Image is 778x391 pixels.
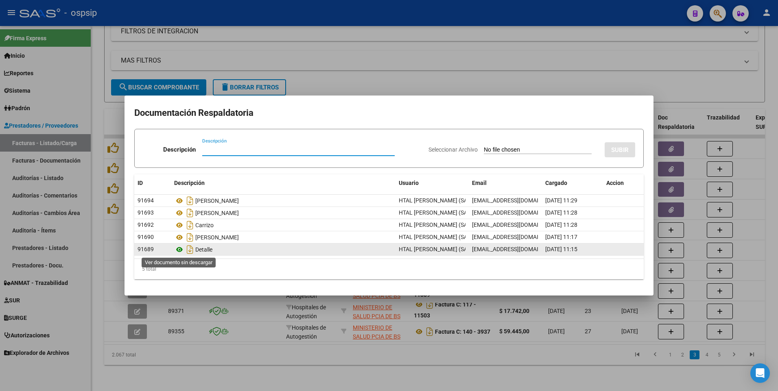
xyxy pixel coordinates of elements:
span: HTAL [PERSON_NAME] (SAMO) . [399,197,481,204]
span: [EMAIL_ADDRESS][DOMAIN_NAME] [472,222,562,228]
span: [DATE] 11:28 [545,209,577,216]
datatable-header-cell: Email [469,174,542,192]
span: 91692 [138,222,154,228]
i: Descargar documento [185,219,195,232]
i: Descargar documento [185,231,195,244]
span: Seleccionar Archivo [428,146,478,153]
i: Descargar documento [185,243,195,256]
i: Descargar documento [185,194,195,207]
span: Email [472,180,487,186]
span: Accion [606,180,624,186]
datatable-header-cell: Descripción [171,174,396,192]
span: 91694 [138,197,154,204]
div: [PERSON_NAME] [174,194,392,207]
span: 91689 [138,246,154,252]
span: Descripción [174,180,205,186]
div: [PERSON_NAME] [174,231,392,244]
span: 91693 [138,209,154,216]
datatable-header-cell: ID [134,174,171,192]
button: SUBIR [605,142,635,157]
span: [EMAIL_ADDRESS][DOMAIN_NAME] [472,246,562,252]
datatable-header-cell: Cargado [542,174,603,192]
span: [EMAIL_ADDRESS][DOMAIN_NAME] [472,197,562,204]
span: [DATE] 11:29 [545,197,577,204]
datatable-header-cell: Accion [603,174,644,192]
span: [DATE] 11:28 [545,222,577,228]
span: [EMAIL_ADDRESS][DOMAIN_NAME] [472,234,562,240]
div: Detalle [174,243,392,256]
datatable-header-cell: Usuario [396,174,469,192]
span: HTAL [PERSON_NAME] (SAMO) . [399,209,481,216]
span: Cargado [545,180,567,186]
i: Descargar documento [185,206,195,219]
div: Carrizo [174,219,392,232]
div: [PERSON_NAME] [174,206,392,219]
span: Usuario [399,180,419,186]
span: ID [138,180,143,186]
span: HTAL [PERSON_NAME] (SAMO) . [399,234,481,240]
p: Descripción [163,145,196,154]
span: HTAL [PERSON_NAME] (SAMO) . [399,222,481,228]
span: HTAL [PERSON_NAME] (SAMO) . [399,246,481,252]
span: [EMAIL_ADDRESS][DOMAIN_NAME] [472,209,562,216]
div: Open Intercom Messenger [750,363,770,383]
span: 91690 [138,234,154,240]
div: 5 total [134,259,644,279]
span: [DATE] 11:15 [545,246,577,252]
span: [DATE] 11:17 [545,234,577,240]
span: SUBIR [611,146,629,154]
h2: Documentación Respaldatoria [134,105,644,121]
